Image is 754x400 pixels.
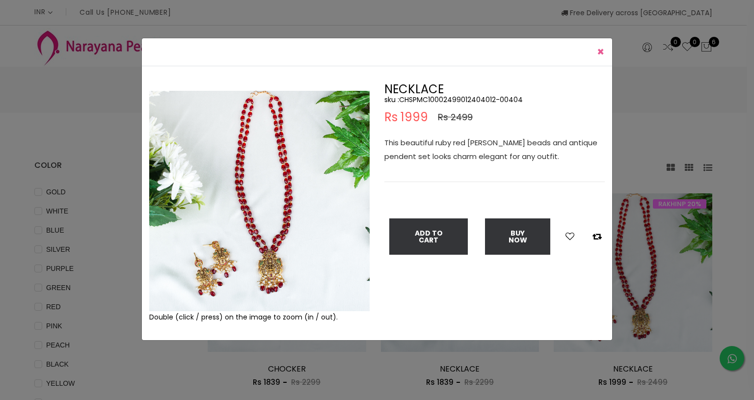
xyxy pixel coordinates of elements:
button: Add to compare [590,230,605,243]
div: Double (click / press) on the image to zoom (in / out). [149,311,370,323]
span: Rs 2499 [438,111,473,123]
span: × [597,44,604,60]
h2: NECKLACE [384,83,605,95]
p: This beautiful ruby red [PERSON_NAME] beads and antique pendent set looks charm elegant for any o... [384,136,605,163]
span: Rs 1999 [384,111,428,123]
img: Example [149,91,370,311]
button: Buy Now [485,218,550,255]
button: Add To Cart [389,218,468,255]
h5: sku : CHSPMC10002499012404012-00404 [384,95,605,104]
button: Add to wishlist [563,230,577,243]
